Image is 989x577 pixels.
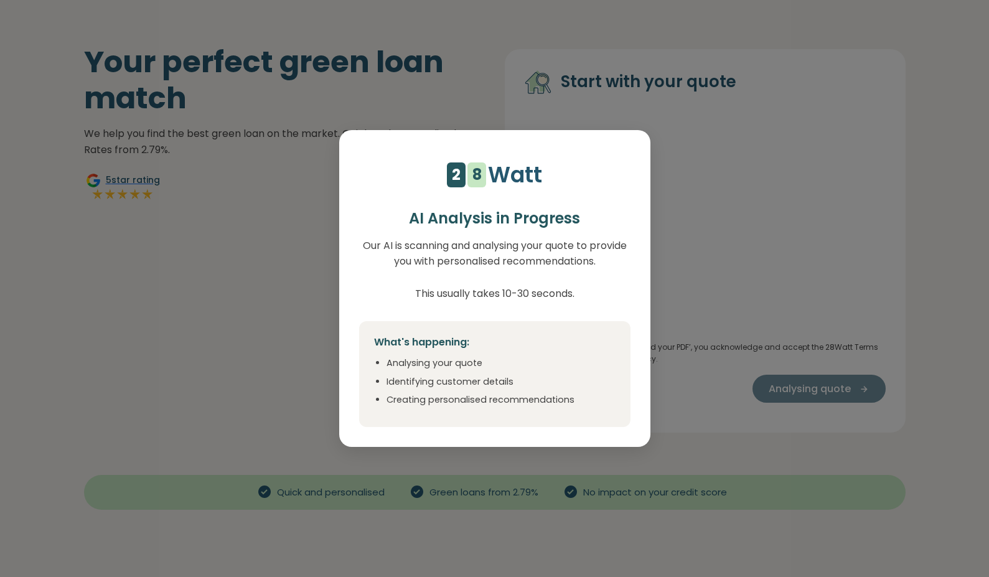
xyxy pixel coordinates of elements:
[387,393,616,407] li: Creating personalised recommendations
[359,238,630,301] p: Our AI is scanning and analysing your quote to provide you with personalised recommendations. Thi...
[387,357,616,370] li: Analysing your quote
[472,162,482,187] div: 8
[488,157,542,192] p: Watt
[452,162,461,187] div: 2
[359,210,630,228] h2: AI Analysis in Progress
[387,375,616,389] li: Identifying customer details
[374,336,616,349] h4: What's happening:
